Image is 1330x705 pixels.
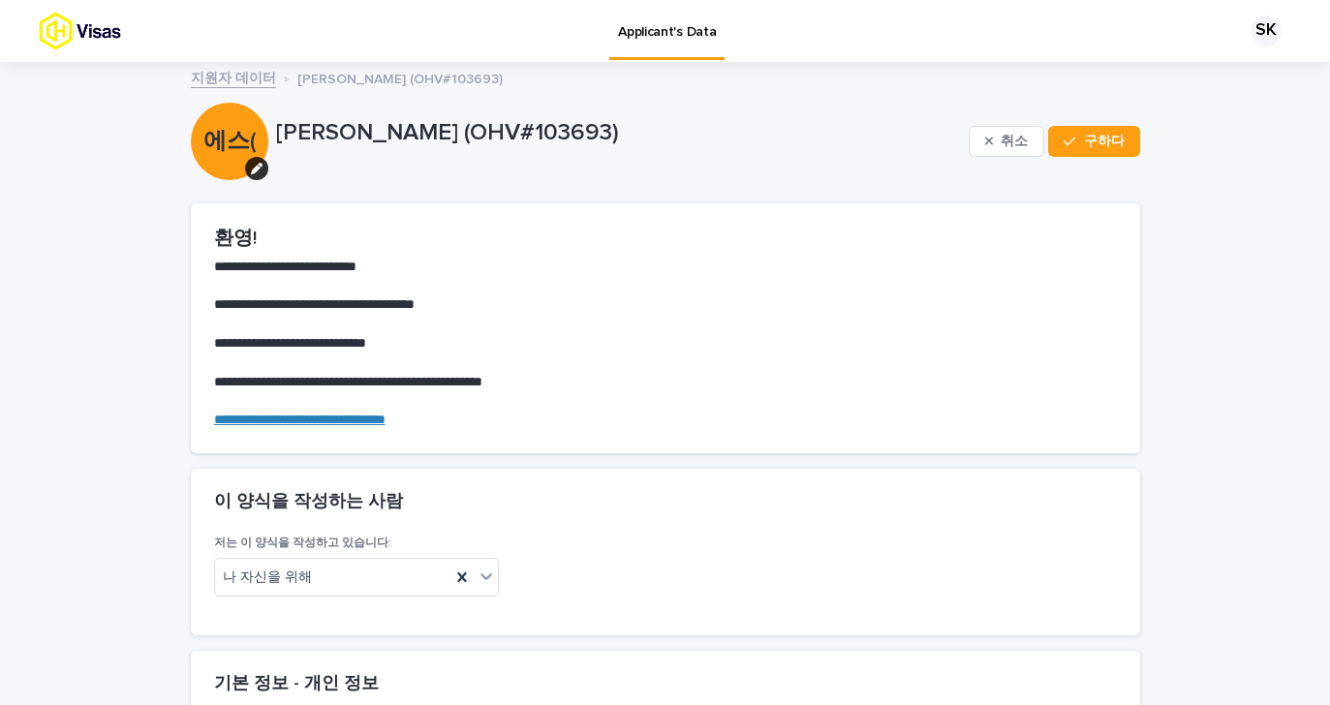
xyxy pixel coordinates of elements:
font: SK [1255,21,1276,39]
button: 취소 [969,126,1045,157]
font: 구하다 [1084,135,1125,148]
font: 저는 이 양식을 작성하고 있습니다: [214,537,391,549]
font: 환영! [214,229,257,248]
font: 이 양식을 작성하는 사람 [214,493,403,510]
img: tx8HrbJQv2PFQx4TXEq5 [39,12,190,50]
button: 구하다 [1048,126,1139,157]
font: 취소 [1001,135,1028,148]
font: 에스( [203,129,256,152]
font: [PERSON_NAME] (OHV#103693) [276,121,619,144]
font: [PERSON_NAME] (OHV#103693) [297,73,503,86]
a: 지원자 데이터 [191,66,276,88]
font: 기본 정보 - 개인 정보 [214,675,379,692]
font: 나 자신을 위해 [223,570,312,584]
font: 지원자 데이터 [191,72,276,85]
